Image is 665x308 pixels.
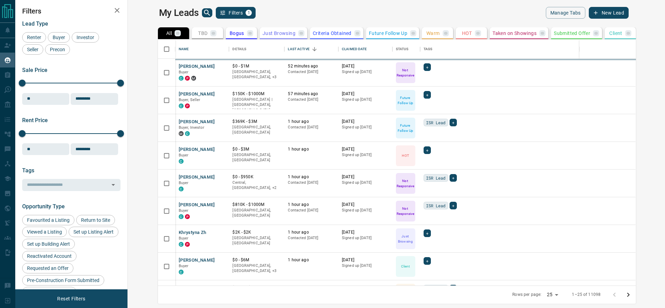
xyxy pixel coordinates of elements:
[342,180,389,185] p: Signed up [DATE]
[76,215,115,225] div: Return to Site
[25,217,72,223] span: Favourited a Listing
[25,265,71,271] span: Requested an Offer
[179,70,189,74] span: Buyer
[288,257,335,263] p: 1 hour ago
[179,76,184,81] div: condos.ca
[179,159,184,164] div: condos.ca
[69,227,118,237] div: Set up Listing Alert
[22,203,65,210] span: Opportunity Type
[22,251,77,261] div: Reactivated Account
[554,31,590,36] p: Submitted Offer
[342,63,389,69] p: [DATE]
[452,174,454,181] span: +
[424,63,431,71] div: +
[22,263,73,273] div: Requested an Offer
[589,7,629,19] button: New Lead
[232,257,281,263] p: $0 - $6M
[426,285,446,292] span: ISR Lead
[342,91,389,97] p: [DATE]
[621,288,635,302] button: Go to next page
[179,63,215,70] button: [PERSON_NAME]
[462,31,472,36] p: HOT
[288,208,335,213] p: Contacted [DATE]
[108,180,118,190] button: Open
[74,35,97,40] span: Investor
[185,103,190,108] div: property.ca
[179,146,215,153] button: [PERSON_NAME]
[22,20,48,27] span: Lead Type
[159,7,199,18] h1: My Leads
[342,174,389,180] p: [DATE]
[493,31,537,36] p: Taken on Showings
[342,229,389,235] p: [DATE]
[402,153,409,158] p: HOT
[179,103,184,108] div: condos.ca
[232,91,281,97] p: $150K - $1000M
[450,174,457,182] div: +
[284,39,338,59] div: Last Active
[544,290,561,300] div: 25
[288,69,335,75] p: Contacted [DATE]
[424,91,431,99] div: +
[45,44,70,55] div: Precon
[185,131,190,136] div: condos.ca
[424,146,431,154] div: +
[25,47,41,52] span: Seller
[179,153,189,157] span: Buyer
[232,285,281,291] p: $388K - $2M
[342,285,389,291] p: [DATE]
[369,31,407,36] p: Future Follow Up
[25,35,44,40] span: Renter
[342,202,389,208] p: [DATE]
[232,208,281,218] p: [GEOGRAPHIC_DATA], [GEOGRAPHIC_DATA]
[452,285,454,292] span: +
[179,91,215,98] button: [PERSON_NAME]
[288,202,335,208] p: 1 hour ago
[288,125,335,130] p: Contacted [DATE]
[198,31,207,36] p: TBD
[288,180,335,185] p: Contacted [DATE]
[185,242,190,247] div: property.ca
[397,234,415,244] p: Just Browsing
[424,229,431,237] div: +
[22,44,43,55] div: Seller
[175,39,229,59] div: Name
[546,7,585,19] button: Manage Tabs
[48,32,70,43] div: Buyer
[202,8,212,17] button: search button
[342,97,389,102] p: Signed up [DATE]
[232,119,281,125] p: $369K - $3M
[450,285,457,292] div: +
[22,227,67,237] div: Viewed a Listing
[450,202,457,209] div: +
[22,239,75,249] div: Set up Building Alert
[25,229,64,235] span: Viewed a Listing
[22,67,47,73] span: Sale Price
[79,217,113,223] span: Return to Site
[179,270,184,274] div: condos.ca
[424,257,431,265] div: +
[288,39,309,59] div: Last Active
[232,202,281,208] p: $810K - $1000M
[72,32,99,43] div: Investor
[232,174,281,180] p: $0 - $950K
[288,174,335,180] p: 1 hour ago
[22,117,48,124] span: Rent Price
[185,76,190,81] div: property.ca
[71,229,116,235] span: Set up Listing Alert
[452,202,454,209] span: +
[288,235,335,241] p: Contacted [DATE]
[232,152,281,163] p: [GEOGRAPHIC_DATA], [GEOGRAPHIC_DATA]
[179,285,215,291] button: [PERSON_NAME]
[179,229,206,236] button: Khrystyna Zh
[179,39,189,59] div: Name
[25,253,74,259] span: Reactivated Account
[426,31,440,36] p: Warm
[342,263,389,269] p: Signed up [DATE]
[338,39,392,59] div: Claimed Date
[288,63,335,69] p: 52 minutes ago
[397,95,415,106] p: Future Follow Up
[288,285,335,291] p: 1 hour ago
[232,229,281,235] p: $2K - $2K
[166,31,172,36] p: All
